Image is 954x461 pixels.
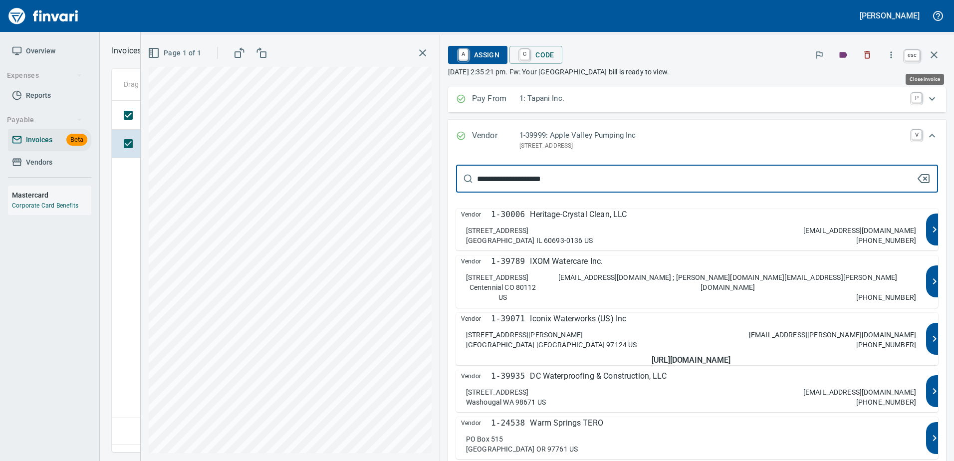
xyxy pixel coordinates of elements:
[491,313,525,325] p: 1-39071
[146,44,205,62] button: Page 1 of 1
[3,66,86,85] button: Expenses
[456,313,938,365] button: Vendor1-39071Iconix Waterworks (US) Inc[STREET_ADDRESS][PERSON_NAME][GEOGRAPHIC_DATA] [GEOGRAPHIC...
[856,292,916,302] p: [PHONE_NUMBER]
[517,46,554,63] span: Code
[519,141,906,151] p: [STREET_ADDRESS]
[456,417,938,459] button: Vendor1-24538Warm Springs TEROPO Box 515[GEOGRAPHIC_DATA] OR 97761 US
[124,79,270,89] p: Drag a column heading here to group the table
[491,255,525,267] p: 1-39789
[539,272,916,292] p: [EMAIL_ADDRESS][DOMAIN_NAME] ; [PERSON_NAME][DOMAIN_NAME][EMAIL_ADDRESS][PERSON_NAME][DOMAIN_NAME]
[112,45,141,57] nav: breadcrumb
[803,226,916,235] p: [EMAIL_ADDRESS][DOMAIN_NAME]
[466,444,578,454] p: [GEOGRAPHIC_DATA] OR 97761 US
[466,235,593,245] p: [GEOGRAPHIC_DATA] IL 60693-0136 US
[530,417,603,429] p: Warm Springs TERO
[12,202,78,209] a: Corporate Card Benefits
[448,120,946,161] div: Expand
[456,255,938,307] button: Vendor1-39789IXOM Watercare Inc.[STREET_ADDRESS]Centennial CO 80112 US[EMAIL_ADDRESS][DOMAIN_NAME...
[466,340,637,350] p: [GEOGRAPHIC_DATA] [GEOGRAPHIC_DATA] 97124 US
[461,313,491,325] span: Vendor
[8,151,91,174] a: Vendors
[856,397,916,407] p: [PHONE_NUMBER]
[857,8,922,23] button: [PERSON_NAME]
[461,209,491,221] span: Vendor
[8,40,91,62] a: Overview
[466,272,528,282] p: [STREET_ADDRESS]
[880,44,902,66] button: More
[472,130,519,151] p: Vendor
[530,209,627,221] p: Heritage-Crystal Clean, LLC
[466,397,546,407] p: Washougal WA 98671 US
[26,134,52,146] span: Invoices
[803,387,916,397] p: [EMAIL_ADDRESS][DOMAIN_NAME]
[461,417,491,429] span: Vendor
[491,209,525,221] p: 1-30006
[466,282,540,302] p: Centennial CO 80112 US
[530,313,626,325] p: Iconix Waterworks (US) Inc
[749,330,916,340] p: [EMAIL_ADDRESS][PERSON_NAME][DOMAIN_NAME]
[466,434,503,444] p: PO Box 515
[491,370,525,382] p: 1-39935
[461,355,921,365] h5: [URL][DOMAIN_NAME]
[491,417,525,429] p: 1-24538
[448,46,507,64] button: AAssign
[150,47,201,59] span: Page 1 of 1
[519,93,906,104] p: 1: Tapani Inc.
[26,45,55,57] span: Overview
[912,93,922,103] a: P
[8,84,91,107] a: Reports
[456,370,938,412] button: Vendor1-39935DC Waterproofing & Construction, LLC[STREET_ADDRESS]Washougal WA 98671 US[EMAIL_ADDR...
[466,387,528,397] p: [STREET_ADDRESS]
[461,255,491,267] span: Vendor
[466,330,583,340] p: [STREET_ADDRESS][PERSON_NAME]
[448,67,946,77] p: [DATE] 2:35:21 pm. Fw: Your [GEOGRAPHIC_DATA] bill is ready to view.
[905,50,920,61] a: esc
[519,130,906,141] p: 1-39999: Apple Valley Pumping Inc
[530,255,603,267] p: IXOM Watercare Inc.
[459,49,468,60] a: A
[456,209,938,250] button: Vendor1-30006Heritage-Crystal Clean, LLC[STREET_ADDRESS][GEOGRAPHIC_DATA] IL 60693-0136 US[EMAIL_...
[860,10,920,21] h5: [PERSON_NAME]
[26,89,51,102] span: Reports
[856,44,878,66] button: Discard
[112,45,141,57] p: Invoices
[808,44,830,66] button: Flag
[472,93,519,106] p: Pay From
[856,235,916,245] p: [PHONE_NUMBER]
[8,129,91,151] a: InvoicesBeta
[12,190,91,201] h6: Mastercard
[7,114,82,126] span: Payable
[7,69,82,82] span: Expenses
[6,4,81,28] img: Finvari
[448,87,946,112] div: Expand
[509,46,562,64] button: CCode
[461,370,491,382] span: Vendor
[530,370,666,382] p: DC Waterproofing & Construction, LLC
[3,111,86,129] button: Payable
[856,340,916,350] p: [PHONE_NUMBER]
[912,130,922,140] a: V
[456,46,499,63] span: Assign
[66,134,87,146] span: Beta
[832,44,854,66] button: Labels
[466,226,528,235] p: [STREET_ADDRESS]
[26,156,52,169] span: Vendors
[520,49,529,60] a: C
